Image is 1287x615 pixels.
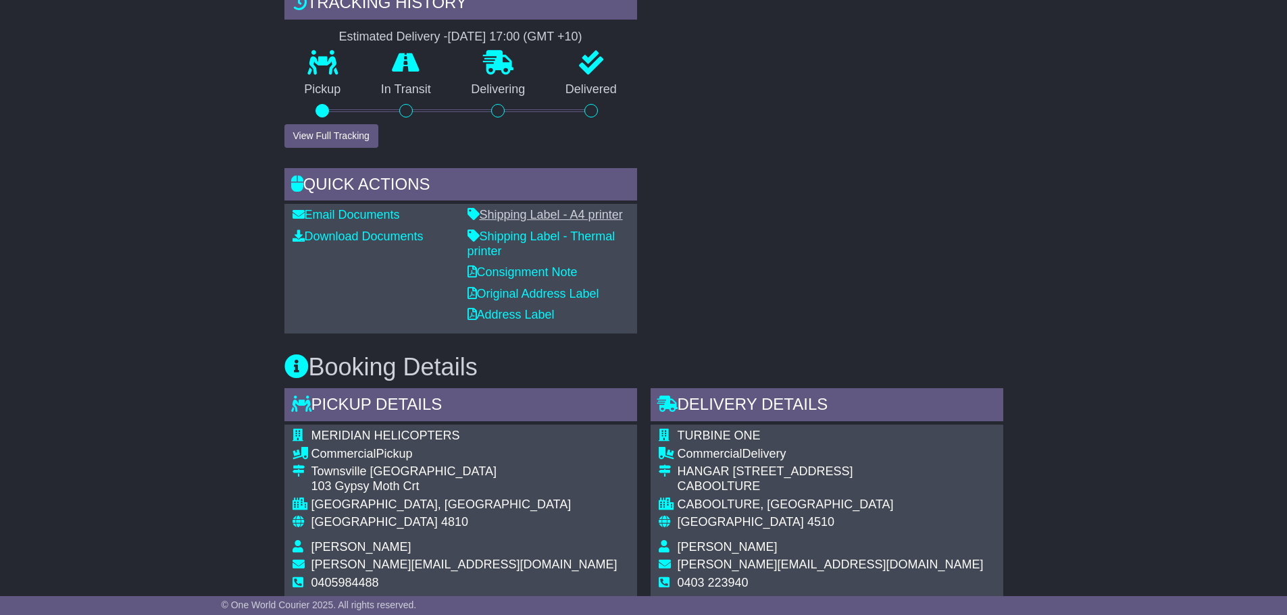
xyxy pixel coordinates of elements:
[311,540,411,554] span: [PERSON_NAME]
[311,479,617,494] div: 103 Gypsy Moth Crt
[361,82,451,97] p: In Transit
[678,479,984,494] div: CABOOLTURE
[284,168,637,205] div: Quick Actions
[284,82,361,97] p: Pickup
[678,447,984,462] div: Delivery
[468,208,623,221] a: Shipping Label - A4 printer
[311,464,617,479] div: Townsville [GEOGRAPHIC_DATA]
[441,515,468,529] span: 4810
[311,515,438,529] span: [GEOGRAPHIC_DATA]
[293,208,400,221] a: Email Documents
[678,498,984,512] div: CABOOLTURE, [GEOGRAPHIC_DATA]
[311,498,617,512] div: [GEOGRAPHIC_DATA], [GEOGRAPHIC_DATA]
[311,447,376,460] span: Commercial
[678,464,984,479] div: HANGAR [STREET_ADDRESS]
[468,230,615,258] a: Shipping Label - Thermal printer
[311,447,617,462] div: Pickup
[293,230,424,243] a: Download Documents
[311,576,379,589] span: 0405984488
[807,515,834,529] span: 4510
[678,429,761,442] span: TURBINE ONE
[284,30,637,45] div: Estimated Delivery -
[311,558,617,571] span: [PERSON_NAME][EMAIL_ADDRESS][DOMAIN_NAME]
[468,265,578,279] a: Consignment Note
[284,124,378,148] button: View Full Tracking
[678,515,804,529] span: [GEOGRAPHIC_DATA]
[284,354,1003,381] h3: Booking Details
[451,82,546,97] p: Delivering
[678,558,984,571] span: [PERSON_NAME][EMAIL_ADDRESS][DOMAIN_NAME]
[448,30,582,45] div: [DATE] 17:00 (GMT +10)
[651,388,1003,425] div: Delivery Details
[222,599,417,610] span: © One World Courier 2025. All rights reserved.
[678,540,778,554] span: [PERSON_NAME]
[468,308,555,321] a: Address Label
[311,429,460,442] span: MERIDIAN HELICOPTERS
[545,82,637,97] p: Delivered
[468,287,599,300] a: Original Address Label
[678,576,749,589] span: 0403 223940
[678,447,742,460] span: Commercial
[284,388,637,425] div: Pickup Details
